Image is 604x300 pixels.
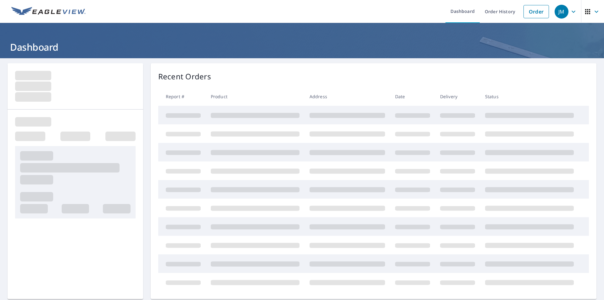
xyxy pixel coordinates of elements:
th: Date [390,87,435,106]
th: Report # [158,87,206,106]
th: Status [480,87,579,106]
th: Product [206,87,305,106]
h1: Dashboard [8,41,596,54]
p: Recent Orders [158,71,211,82]
th: Delivery [435,87,480,106]
a: Order [523,5,549,18]
img: EV Logo [11,7,86,16]
th: Address [305,87,390,106]
div: JM [555,5,568,19]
